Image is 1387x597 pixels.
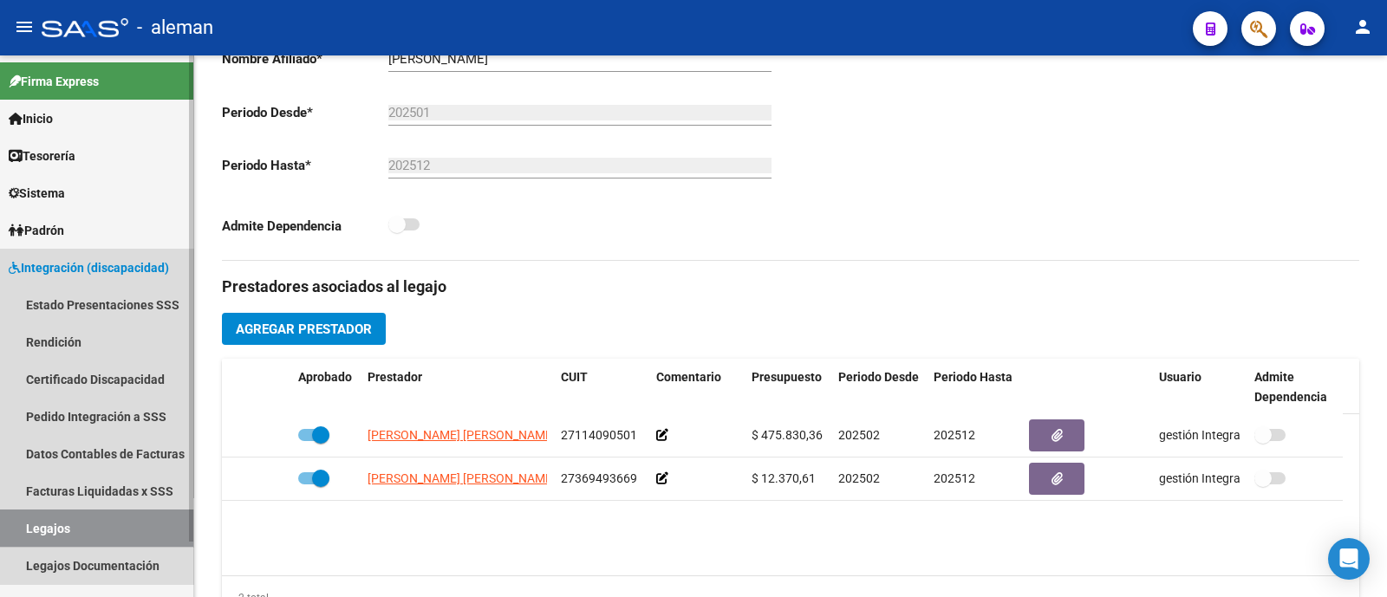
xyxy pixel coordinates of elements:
[9,221,64,240] span: Padrón
[368,471,556,485] span: [PERSON_NAME] [PERSON_NAME]
[137,9,213,47] span: - aleman
[361,359,554,416] datatable-header-cell: Prestador
[745,359,831,416] datatable-header-cell: Presupuesto
[222,103,388,122] p: Periodo Desde
[649,359,745,416] datatable-header-cell: Comentario
[1352,16,1373,37] mat-icon: person
[222,49,388,68] p: Nombre Afiliado
[934,471,975,485] span: 202512
[298,370,352,384] span: Aprobado
[656,370,721,384] span: Comentario
[368,370,422,384] span: Prestador
[9,109,53,128] span: Inicio
[222,313,386,345] button: Agregar Prestador
[752,428,823,442] span: $ 475.830,36
[927,359,1022,416] datatable-header-cell: Periodo Hasta
[1247,359,1343,416] datatable-header-cell: Admite Dependencia
[752,471,816,485] span: $ 12.370,61
[752,370,822,384] span: Presupuesto
[222,275,1359,299] h3: Prestadores asociados al legajo
[561,370,588,384] span: CUIT
[236,321,372,337] span: Agregar Prestador
[9,184,65,203] span: Sistema
[561,428,637,442] span: 27114090501
[9,72,99,91] span: Firma Express
[222,156,388,175] p: Periodo Hasta
[1159,428,1306,442] span: gestión Integración [DATE]
[934,428,975,442] span: 202512
[222,217,388,236] p: Admite Dependencia
[1159,471,1306,485] span: gestión Integración [DATE]
[554,359,649,416] datatable-header-cell: CUIT
[368,428,556,442] span: [PERSON_NAME] [PERSON_NAME]
[561,471,637,485] span: 27369493669
[838,428,880,442] span: 202502
[838,370,919,384] span: Periodo Desde
[1159,370,1201,384] span: Usuario
[831,359,927,416] datatable-header-cell: Periodo Desde
[14,16,35,37] mat-icon: menu
[9,146,75,165] span: Tesorería
[1152,359,1247,416] datatable-header-cell: Usuario
[1254,370,1327,404] span: Admite Dependencia
[9,258,169,277] span: Integración (discapacidad)
[934,370,1013,384] span: Periodo Hasta
[291,359,361,416] datatable-header-cell: Aprobado
[1328,538,1370,580] div: Open Intercom Messenger
[838,471,880,485] span: 202502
